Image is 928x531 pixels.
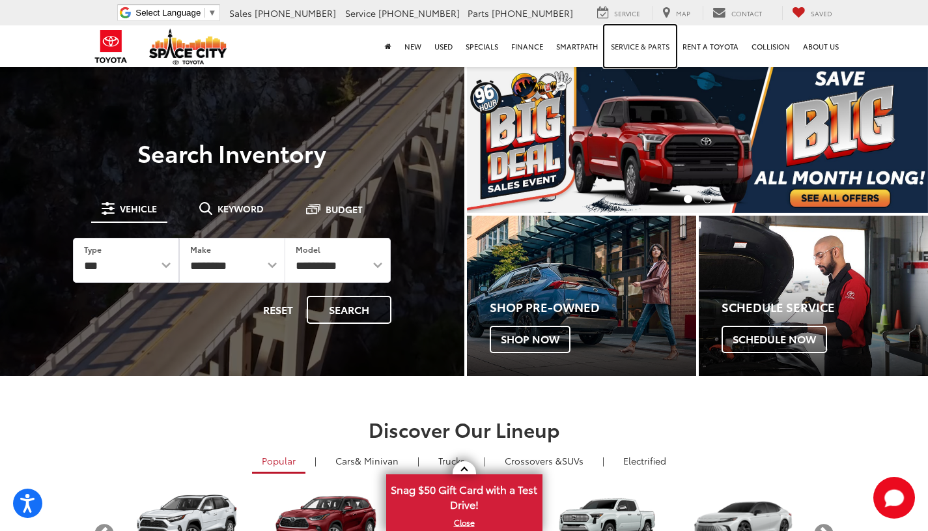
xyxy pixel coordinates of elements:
[745,25,796,67] a: Collision
[604,25,676,67] a: Service & Parts
[355,454,399,467] span: & Minivan
[859,91,928,187] button: Click to view next picture.
[467,91,536,187] button: Click to view previous picture.
[492,7,573,20] span: [PHONE_NUMBER]
[255,7,336,20] span: [PHONE_NUMBER]
[731,8,762,18] span: Contact
[252,296,304,324] button: Reset
[296,244,320,255] label: Model
[684,195,692,203] li: Go to slide number 1.
[55,139,410,165] h3: Search Inventory
[204,8,204,18] span: ​
[653,6,700,20] a: Map
[429,450,475,472] a: Trucks
[414,454,423,467] li: |
[495,450,593,472] a: SUVs
[345,7,376,20] span: Service
[93,418,836,440] h2: Discover Our Lineup
[490,326,570,353] span: Shop Now
[873,477,915,519] svg: Start Chat
[252,450,305,474] a: Popular
[873,477,915,519] button: Toggle Chat Window
[218,204,264,213] span: Keyword
[387,476,541,515] span: Snag $50 Gift Card with a Test Drive!
[505,454,562,467] span: Crossovers &
[467,216,696,377] div: Toyota
[326,450,408,472] a: Cars
[587,6,650,20] a: Service
[614,8,640,18] span: Service
[676,25,745,67] a: Rent a Toyota
[398,25,428,67] a: New
[149,29,227,65] img: Space City Toyota
[699,216,928,377] div: Toyota
[722,326,827,353] span: Schedule Now
[599,454,608,467] li: |
[703,195,712,203] li: Go to slide number 2.
[811,8,832,18] span: Saved
[135,8,201,18] span: Select Language
[120,204,157,213] span: Vehicle
[782,6,842,20] a: My Saved Vehicles
[84,244,102,255] label: Type
[467,216,696,377] a: Shop Pre-Owned Shop Now
[87,25,135,68] img: Toyota
[550,25,604,67] a: SmartPath
[311,454,320,467] li: |
[378,25,398,67] a: Home
[326,205,363,214] span: Budget
[208,8,216,18] span: ▼
[505,25,550,67] a: Finance
[229,7,252,20] span: Sales
[468,7,489,20] span: Parts
[703,6,772,20] a: Contact
[428,25,459,67] a: Used
[459,25,505,67] a: Specials
[699,216,928,377] a: Schedule Service Schedule Now
[190,244,211,255] label: Make
[722,301,928,314] h4: Schedule Service
[135,8,216,18] a: Select Language​
[676,8,690,18] span: Map
[307,296,391,324] button: Search
[613,450,676,472] a: Electrified
[378,7,460,20] span: [PHONE_NUMBER]
[490,301,696,314] h4: Shop Pre-Owned
[481,454,489,467] li: |
[796,25,845,67] a: About Us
